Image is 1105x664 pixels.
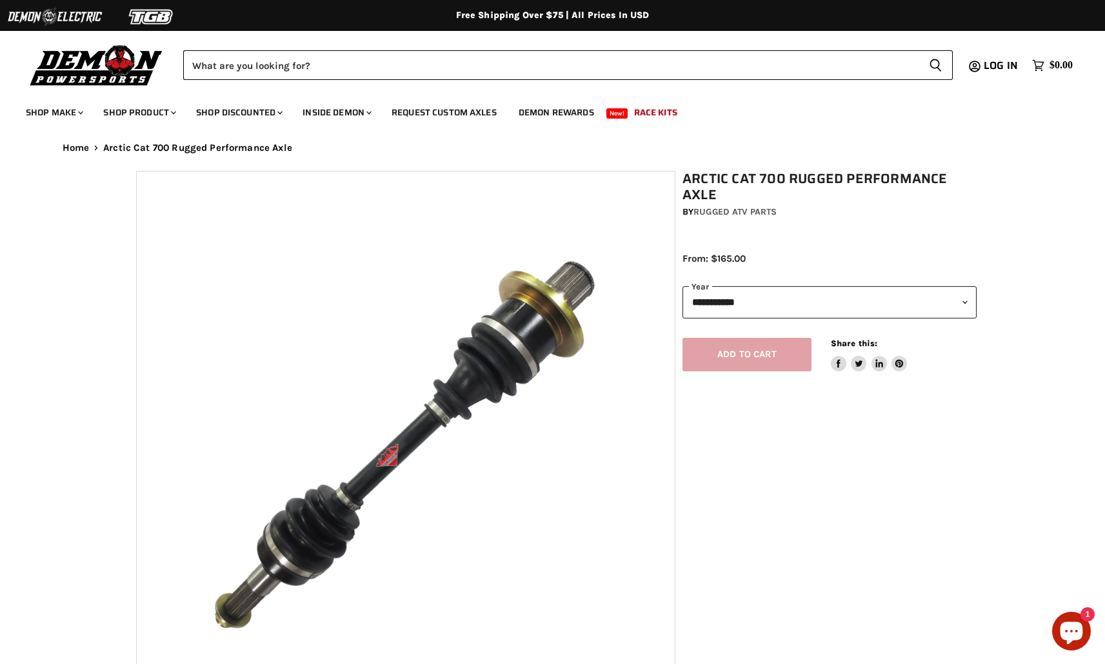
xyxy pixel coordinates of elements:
[509,99,604,126] a: Demon Rewards
[63,142,90,153] a: Home
[1050,59,1073,72] span: $0.00
[682,171,977,203] h1: Arctic Cat 700 Rugged Performance Axle
[26,42,167,88] img: Demon Powersports
[978,60,1026,72] a: Log in
[693,206,777,217] a: Rugged ATV Parts
[183,50,919,80] input: Search
[103,5,200,29] img: TGB Logo 2
[16,99,91,126] a: Shop Make
[293,99,379,126] a: Inside Demon
[1026,56,1079,75] a: $0.00
[919,50,953,80] button: Search
[984,57,1018,73] span: Log in
[682,286,977,318] select: year
[382,99,506,126] a: Request Custom Axles
[186,99,290,126] a: Shop Discounted
[624,99,687,126] a: Race Kits
[103,142,292,153] span: Arctic Cat 700 Rugged Performance Axle
[831,338,908,372] aside: Share this:
[16,94,1070,126] ul: Main menu
[682,253,746,264] span: From: $165.00
[682,205,977,219] div: by
[1048,612,1095,654] inbox-online-store-chat: Shopify online store chat
[831,338,877,348] span: Share this:
[6,5,103,29] img: Demon Electric Logo 2
[37,142,1069,153] nav: Breadcrumbs
[94,99,184,126] a: Shop Product
[37,10,1069,21] div: Free Shipping Over $75 | All Prices In USD
[606,108,628,119] span: New!
[183,50,953,80] form: Product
